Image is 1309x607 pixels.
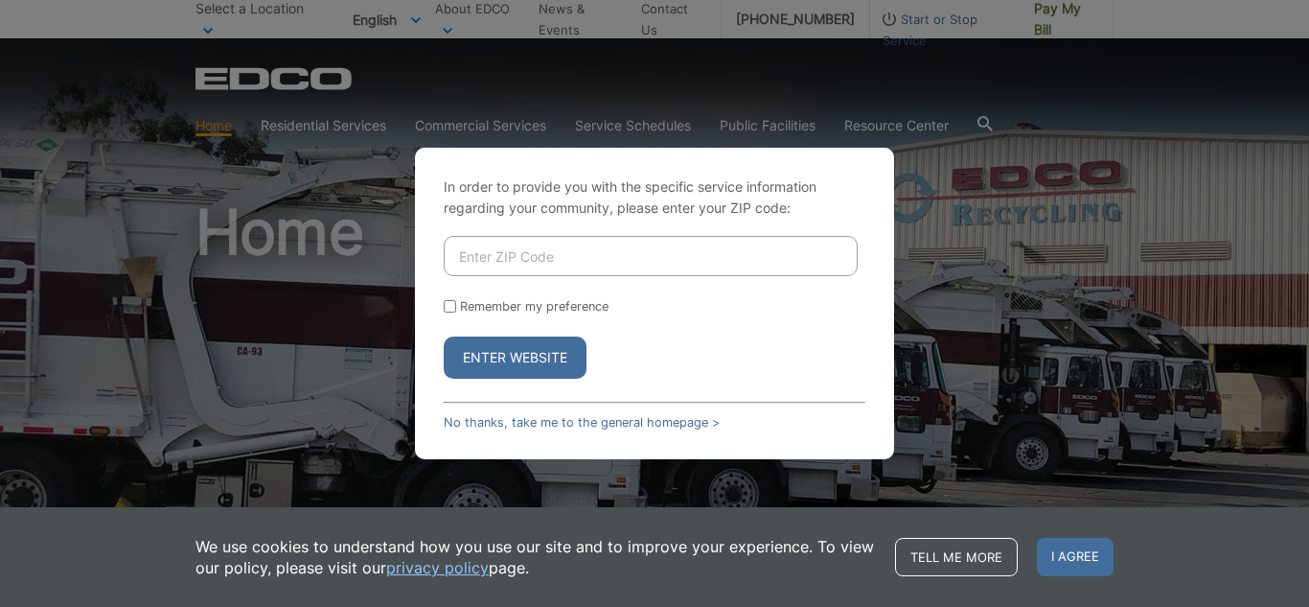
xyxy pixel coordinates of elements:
[444,415,720,430] a: No thanks, take me to the general homepage >
[444,236,858,276] input: Enter ZIP Code
[386,557,489,578] a: privacy policy
[1037,538,1114,576] span: I agree
[460,299,609,314] label: Remember my preference
[895,538,1018,576] a: Tell me more
[444,337,586,379] button: Enter Website
[444,176,865,219] p: In order to provide you with the specific service information regarding your community, please en...
[195,536,876,578] p: We use cookies to understand how you use our site and to improve your experience. To view our pol...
